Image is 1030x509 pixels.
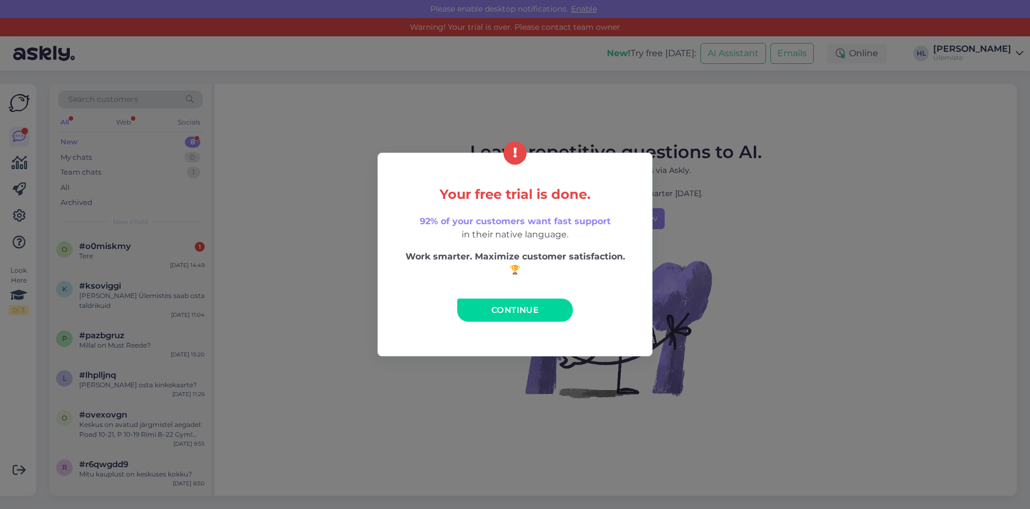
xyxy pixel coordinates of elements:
p: Work smarter. Maximize customer satisfaction. 🏆 [401,250,629,277]
h5: Your free trial is done. [401,187,629,202]
a: Continue [457,299,573,322]
span: Continue [491,305,539,315]
p: in their native language. [401,215,629,241]
span: 92% of your customers want fast support [420,216,611,226]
